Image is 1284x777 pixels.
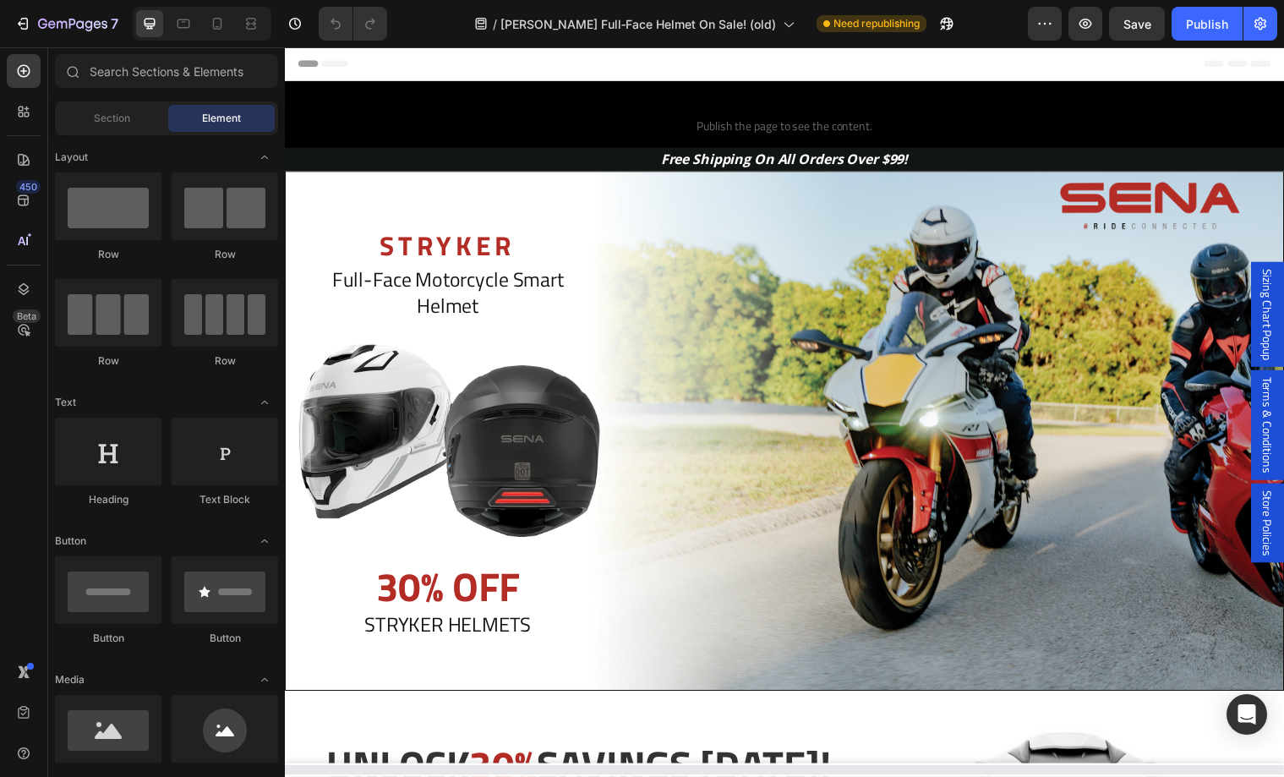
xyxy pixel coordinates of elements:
span: Sizing Chart Popup [989,225,1006,318]
div: Heading [55,492,161,507]
span: Save [1123,17,1151,31]
input: Search Sections & Elements [55,54,278,88]
img: gempages_491331964939273242-7813caec-5340-4f5b-bcae-359021af4aa3.png [777,127,980,195]
h2: Full-Face Motorcycle Smart Helmet [14,222,317,277]
div: Beta [13,309,41,323]
p: Free Shipping On All Orders Over $99! [382,104,633,124]
button: Save [1109,7,1165,41]
span: Toggle open [251,528,278,555]
span: Element [202,111,241,126]
div: Open Intercom Messenger [1227,694,1267,735]
button: 7 [7,7,126,41]
h2: Stryker [14,183,317,222]
span: Text [55,395,76,410]
h2: STRYKER HELMETS [1,572,330,601]
span: Toggle open [251,144,278,171]
span: Media [55,672,85,687]
span: Need republishing [833,16,920,31]
iframe: Design area [285,47,1284,777]
div: Button [55,631,161,646]
div: 450 [16,180,41,194]
span: [PERSON_NAME] Full‑Face Helmet On Sale! (old) [500,15,776,33]
p: 7 [111,14,118,34]
span: Store Policies [989,450,1006,517]
div: Row [172,247,278,262]
div: Text Block [172,492,278,507]
span: / [493,15,497,33]
div: Undo/Redo [319,7,387,41]
img: gempages_491331964939273242-40aa7978-a769-42f6-a735-0c0b53220992.png [1,291,330,508]
div: Button [172,631,278,646]
strong: 30% OFF [92,517,238,578]
span: Button [55,534,86,549]
span: Section [94,111,130,126]
span: Terms & Conditions [989,335,1006,433]
div: Row [55,353,161,369]
span: Toggle open [251,666,278,693]
div: Row [55,247,161,262]
span: Layout [55,150,88,165]
div: Row [172,353,278,369]
button: Publish [1172,7,1243,41]
div: Publish [1186,15,1228,33]
span: Toggle open [251,389,278,416]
